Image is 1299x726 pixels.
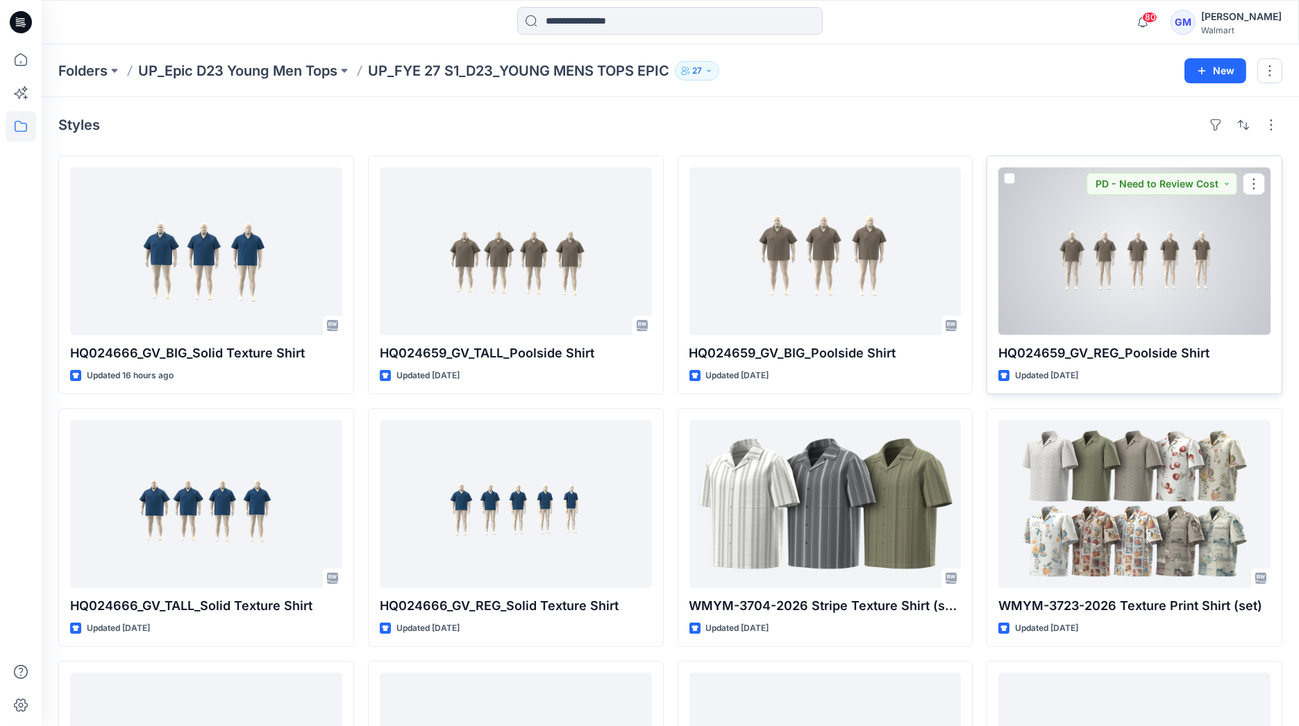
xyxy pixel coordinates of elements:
[692,63,702,78] p: 27
[1184,58,1246,83] button: New
[998,420,1271,588] a: WMYM-3723-2026 Texture Print Shirt (set)
[689,596,962,616] p: WMYM-3704-2026 Stripe Texture Shirt (set)
[998,344,1271,363] p: HQ024659_GV_REG_Poolside Shirt
[380,344,652,363] p: HQ024659_GV_TALL_Poolside Shirt
[70,344,342,363] p: HQ024666_GV_BIG_Solid Texture Shirt
[1015,621,1078,636] p: Updated [DATE]
[380,596,652,616] p: HQ024666_GV_REG_Solid Texture Shirt
[396,621,460,636] p: Updated [DATE]
[70,420,342,588] a: HQ024666_GV_TALL_Solid Texture Shirt
[70,167,342,335] a: HQ024666_GV_BIG_Solid Texture Shirt
[58,117,100,133] h4: Styles
[58,61,108,81] a: Folders
[689,344,962,363] p: HQ024659_GV_BIG_Poolside Shirt
[675,61,719,81] button: 27
[70,596,342,616] p: HQ024666_GV_TALL_Solid Texture Shirt
[380,420,652,588] a: HQ024666_GV_REG_Solid Texture Shirt
[1015,369,1078,383] p: Updated [DATE]
[368,61,669,81] p: UP_FYE 27 S1_D23_YOUNG MENS TOPS EPIC
[1171,10,1196,35] div: GM
[1142,12,1157,23] span: 80
[706,621,769,636] p: Updated [DATE]
[998,167,1271,335] a: HQ024659_GV_REG_Poolside Shirt
[998,596,1271,616] p: WMYM-3723-2026 Texture Print Shirt (set)
[138,61,337,81] a: UP_Epic D23 Young Men Tops
[689,420,962,588] a: WMYM-3704-2026 Stripe Texture Shirt (set)
[1201,8,1282,25] div: [PERSON_NAME]
[380,167,652,335] a: HQ024659_GV_TALL_Poolside Shirt
[87,621,150,636] p: Updated [DATE]
[689,167,962,335] a: HQ024659_GV_BIG_Poolside Shirt
[706,369,769,383] p: Updated [DATE]
[87,369,174,383] p: Updated 16 hours ago
[396,369,460,383] p: Updated [DATE]
[1201,25,1282,35] div: Walmart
